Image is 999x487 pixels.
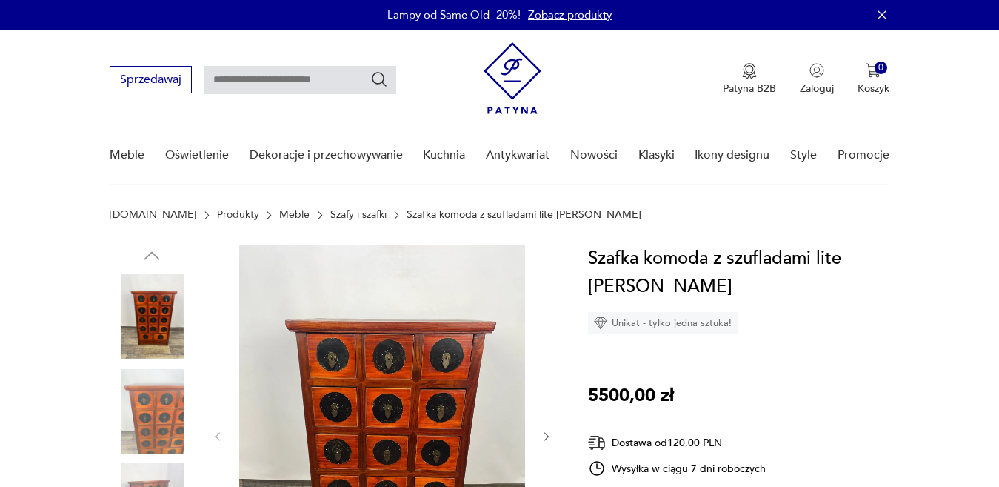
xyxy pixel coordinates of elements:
img: Ikona medalu [742,63,757,79]
p: Zaloguj [800,82,834,96]
button: Sprzedawaj [110,66,192,93]
p: 5500,00 zł [588,382,674,410]
img: Zdjęcie produktu Szafka komoda z szufladami lite drewno palisander Mirabeau [110,369,194,454]
a: Promocje [838,127,889,184]
a: Meble [110,127,144,184]
div: Dostawa od 120,00 PLN [588,434,766,452]
a: Klasyki [638,127,675,184]
p: Koszyk [858,82,889,96]
a: Style [790,127,817,184]
button: Szukaj [370,70,388,88]
img: Ikonka użytkownika [809,63,824,78]
a: [DOMAIN_NAME] [110,209,196,221]
a: Kuchnia [423,127,465,184]
a: Sprzedawaj [110,76,192,86]
img: Ikona dostawy [588,434,606,452]
div: Unikat - tylko jedna sztuka! [588,312,738,334]
p: Lampy od Same Old -20%! [387,7,521,22]
img: Ikona diamentu [594,317,607,330]
p: Szafka komoda z szufladami lite [PERSON_NAME] [407,209,641,221]
a: Meble [279,209,310,221]
a: Nowości [570,127,618,184]
button: 0Koszyk [858,63,889,96]
a: Antykwariat [486,127,549,184]
a: Ikona medaluPatyna B2B [723,63,776,96]
img: Ikona koszyka [866,63,881,78]
img: Zdjęcie produktu Szafka komoda z szufladami lite drewno palisander Mirabeau [110,274,194,359]
a: Produkty [217,209,259,221]
button: Patyna B2B [723,63,776,96]
a: Szafy i szafki [330,209,387,221]
a: Oświetlenie [165,127,229,184]
p: Patyna B2B [723,82,776,96]
a: Dekoracje i przechowywanie [250,127,403,184]
button: Zaloguj [800,63,834,96]
div: Wysyłka w ciągu 7 dni roboczych [588,460,766,477]
img: Patyna - sklep z meblami i dekoracjami vintage [484,42,541,114]
div: 0 [875,62,887,74]
a: Ikony designu [695,127,769,184]
a: Zobacz produkty [528,7,612,22]
h1: Szafka komoda z szufladami lite [PERSON_NAME] [588,245,900,301]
